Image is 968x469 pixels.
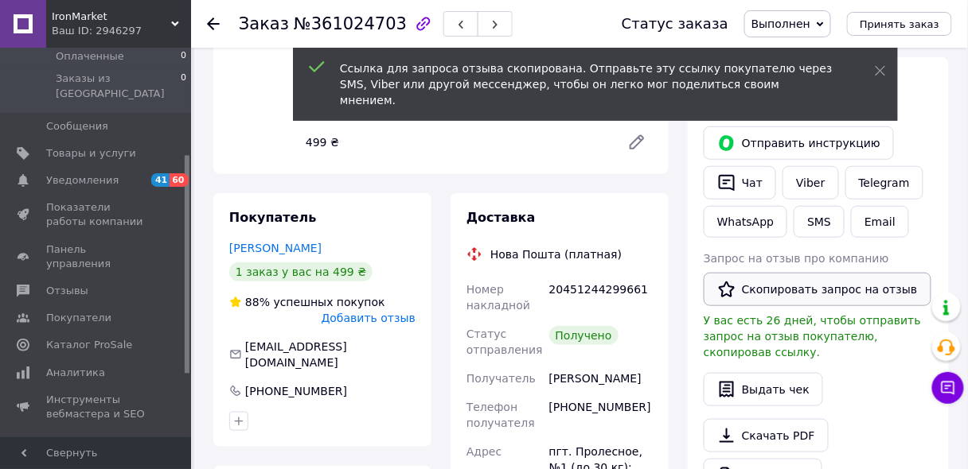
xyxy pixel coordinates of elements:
[932,372,964,404] button: Чат с покупателем
[704,206,787,238] a: WhatsApp
[466,401,535,429] span: Телефон получателя
[229,294,385,310] div: успешных покупок
[704,166,776,200] button: Чат
[299,131,615,153] div: 499 ₴
[621,126,653,158] a: Редактировать
[46,242,147,271] span: Панель управления
[245,340,347,369] span: [EMAIL_ADDRESS][DOMAIN_NAME]
[46,173,119,188] span: Уведомления
[52,24,191,38] div: Ваш ID: 2946297
[704,373,823,406] button: Выдать чек
[751,17,810,30] span: Выполнен
[466,328,543,356] span: Статус отправления
[229,210,316,225] span: Покупатель
[244,383,349,399] div: [PHONE_NUMBER]
[56,72,181,100] span: Заказы из [GEOGRAPHIC_DATA]
[46,284,88,298] span: Отзывы
[322,312,416,324] span: Добавить отзыв
[704,273,931,306] button: Скопировать запрос на отзыв
[546,275,656,320] div: 20451244299661
[549,326,619,345] div: Получено
[845,166,923,200] a: Telegram
[466,445,502,458] span: Адрес
[466,210,536,225] span: Доставка
[46,338,132,352] span: Каталог ProSale
[46,119,108,134] span: Сообщения
[239,14,289,33] span: Заказ
[783,166,838,200] a: Viber
[229,262,373,281] div: 1 заказ у вас на 499 ₴
[851,206,909,238] button: Email
[466,283,530,312] span: Номер накладной
[151,173,170,187] span: 41
[546,393,656,437] div: [PHONE_NUMBER]
[46,434,147,463] span: Управление сайтом
[704,126,894,160] button: Отправить инструкцию
[46,200,147,229] span: Показатели работы компании
[245,296,270,308] span: 88%
[46,393,147,421] span: Инструменты вебмастера и SEO
[52,10,171,24] span: IronMarket
[294,14,407,33] span: №361024703
[229,242,322,254] a: [PERSON_NAME]
[860,18,939,30] span: Принять заказ
[181,49,186,64] span: 0
[46,366,105,380] span: Аналитика
[546,364,656,393] div: [PERSON_NAME]
[170,173,188,187] span: 60
[181,72,186,100] span: 0
[622,16,728,32] div: Статус заказа
[207,16,220,32] div: Вернуться назад
[340,60,835,108] div: Ссылка для запроса отзыва скопирована. Отправьте эту ссылку покупателю через SMS, Viber или друго...
[794,206,845,238] button: SMS
[466,372,536,385] span: Получатель
[46,146,136,161] span: Товары и услуги
[46,311,111,325] span: Покупатели
[704,252,889,265] span: Запрос на отзыв про компанию
[486,246,626,262] div: Нова Пошта (платная)
[704,419,829,452] a: Скачать PDF
[847,12,952,36] button: Принять заказ
[56,49,124,64] span: Оплаченные
[704,314,921,359] span: У вас есть 26 дней, чтобы отправить запрос на отзыв покупателю, скопировав ссылку.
